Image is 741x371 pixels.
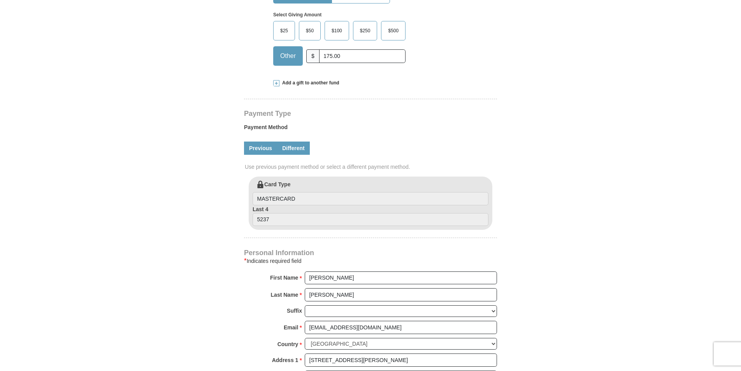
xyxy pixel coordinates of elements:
[279,80,339,86] span: Add a gift to another fund
[253,192,488,205] input: Card Type
[328,25,346,37] span: $100
[253,180,488,205] label: Card Type
[253,205,488,226] label: Last 4
[306,49,320,63] span: $
[276,50,300,62] span: Other
[271,289,299,300] strong: Last Name
[319,49,406,63] input: Other Amount
[253,213,488,226] input: Last 4
[284,322,298,333] strong: Email
[277,142,310,155] a: Different
[384,25,402,37] span: $500
[244,123,497,135] label: Payment Method
[244,142,277,155] a: Previous
[272,355,299,366] strong: Address 1
[244,256,497,266] div: Indicates required field
[287,305,302,316] strong: Suffix
[302,25,318,37] span: $50
[277,339,299,350] strong: Country
[270,272,298,283] strong: First Name
[244,250,497,256] h4: Personal Information
[276,25,292,37] span: $25
[245,163,498,171] span: Use previous payment method or select a different payment method.
[273,12,321,17] strong: Select Giving Amount
[244,110,497,117] h4: Payment Type
[356,25,374,37] span: $250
